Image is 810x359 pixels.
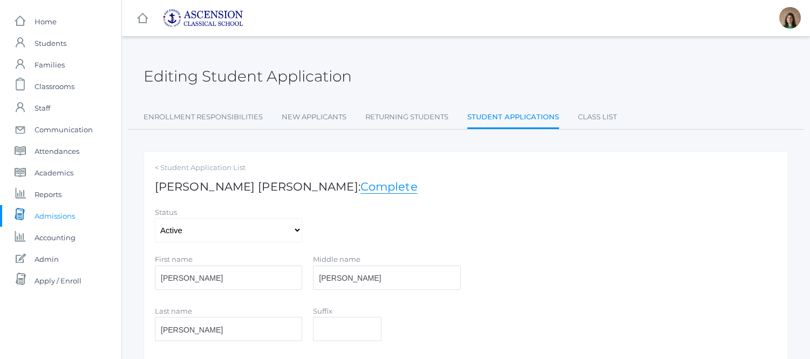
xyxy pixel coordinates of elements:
label: Middle name [313,255,360,263]
span: Reports [35,184,62,205]
span: Attendances [35,140,79,162]
label: Last name [155,307,192,315]
span: Students [35,32,66,54]
span: Admin [35,248,59,270]
a: Returning Students [365,106,448,128]
a: Class List [578,106,617,128]
a: Student Applications [467,106,559,130]
a: < Student Application List [155,162,777,173]
span: Home [35,11,57,32]
span: Families [35,54,65,76]
div: Jenna Adams [779,7,801,29]
img: ascension-logo-blue-113fc29133de2fb5813e50b71547a291c5fdb7962bf76d49838a2a14a36269ea.jpg [162,9,243,28]
span: Apply / Enroll [35,270,81,292]
a: Enrollment Responsibilities [144,106,263,128]
h2: Editing Student Application [144,68,352,85]
h1: [PERSON_NAME] [PERSON_NAME] [155,180,777,193]
a: New Applicants [282,106,346,128]
span: Communication [35,119,93,140]
span: Staff [35,97,50,119]
span: : [358,180,418,194]
span: Classrooms [35,76,74,97]
label: Suffix [313,307,332,315]
label: First name [155,255,193,263]
label: Status [155,208,177,216]
span: Admissions [35,205,75,227]
span: Accounting [35,227,76,248]
span: Academics [35,162,73,184]
a: Complete [360,180,418,194]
